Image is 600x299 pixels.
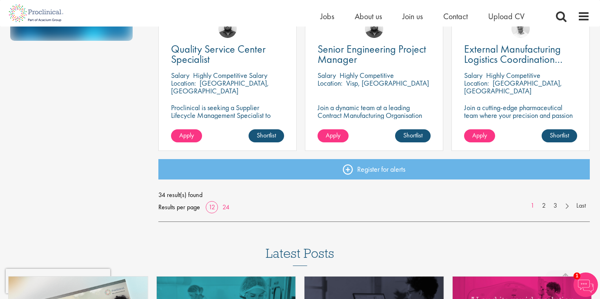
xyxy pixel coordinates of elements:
span: Apply [326,131,340,140]
span: Location: [171,78,196,88]
p: [GEOGRAPHIC_DATA], [GEOGRAPHIC_DATA] [464,78,562,95]
a: Upload CV [488,11,524,22]
span: Location: [318,78,342,88]
a: Apply [171,129,202,142]
p: Proclinical is seeking a Supplier Lifecycle Management Specialist to support global vendor change... [171,104,284,142]
span: 34 result(s) found [158,189,590,201]
a: Shortlist [542,129,577,142]
h3: Latest Posts [266,246,334,266]
span: Apply [179,131,194,140]
img: Joshua Bye [511,20,530,38]
span: Apply [472,131,487,140]
a: Shortlist [249,129,284,142]
p: Join a cutting-edge pharmaceutical team where your precision and passion for supply chain will he... [464,104,577,135]
span: Salary [171,71,189,80]
p: Visp, [GEOGRAPHIC_DATA] [346,78,429,88]
span: Senior Engineering Project Manager [318,42,426,66]
span: Location: [464,78,489,88]
a: 2 [538,201,550,210]
span: Salary [464,71,482,80]
p: Highly Competitive [340,71,394,80]
a: Join us [402,11,423,22]
span: Salary [318,71,336,80]
a: Register for alerts [158,159,590,179]
img: Ashley Bennett [218,20,237,38]
span: Quality Service Center Specialist [171,42,266,66]
a: 3 [549,201,561,210]
p: Join a dynamic team at a leading Contract Manufacturing Organisation (CMO) and contribute to grou... [318,104,431,142]
a: 1 [527,201,538,210]
a: 24 [220,203,232,211]
iframe: reCAPTCHA [6,269,110,293]
a: Apply [318,129,349,142]
img: Chatbot [573,272,598,297]
a: Contact [443,11,468,22]
a: Shortlist [395,129,431,142]
a: Apply [464,129,495,142]
p: Highly Competitive [486,71,540,80]
a: Jobs [320,11,334,22]
img: Ashley Bennett [365,20,383,38]
a: Last [572,201,590,210]
span: Results per page [158,201,200,213]
span: 1 [573,272,580,279]
a: External Manufacturing Logistics Coordination Support [464,44,577,64]
a: 12 [206,203,218,211]
a: Senior Engineering Project Manager [318,44,431,64]
p: [GEOGRAPHIC_DATA], [GEOGRAPHIC_DATA] [171,78,269,95]
a: Quality Service Center Specialist [171,44,284,64]
a: About us [355,11,382,22]
p: Highly Competitive Salary [193,71,267,80]
span: External Manufacturing Logistics Coordination Support [464,42,562,76]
